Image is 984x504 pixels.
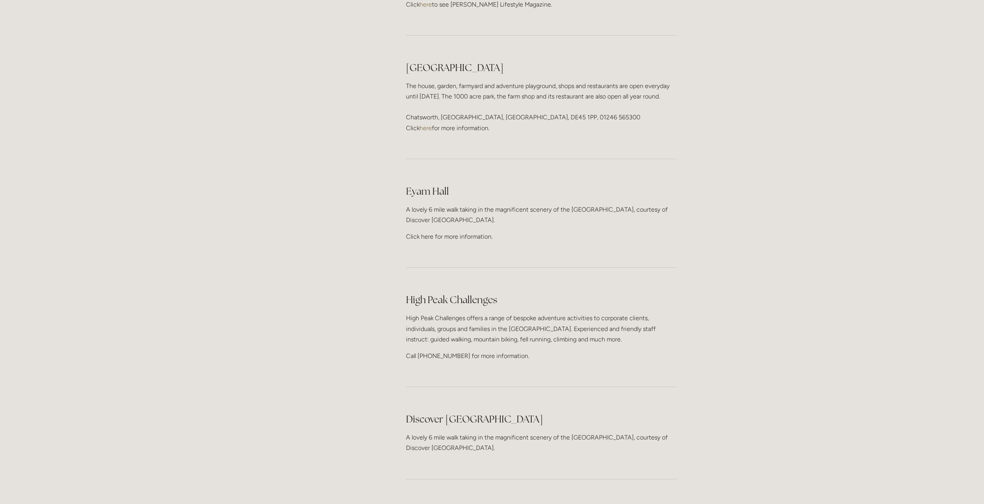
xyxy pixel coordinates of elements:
h2: High Peak Challenges [406,293,677,307]
p: High Peak Challenges offers a range of bespoke adventure activities to corporate clients, individ... [406,313,677,344]
h2: Discover [GEOGRAPHIC_DATA] [406,412,677,426]
p: The house, garden, farmyard and adventure playground, shops and restaurants are open everyday unt... [406,81,677,133]
p: Call [PHONE_NUMBER] for more information. [406,351,677,361]
p: A lovely 6 mile walk taking in the magnificent scenery of the [GEOGRAPHIC_DATA], courtesy of Disc... [406,204,677,225]
a: here [420,124,432,132]
h2: Eyam Hall [406,185,677,198]
p: Click here for more information. [406,231,677,242]
p: A lovely 6 mile walk taking in the magnificent scenery of the [GEOGRAPHIC_DATA], courtesy of Disc... [406,432,677,453]
a: here [420,1,432,8]
h2: [GEOGRAPHIC_DATA] [406,61,677,75]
